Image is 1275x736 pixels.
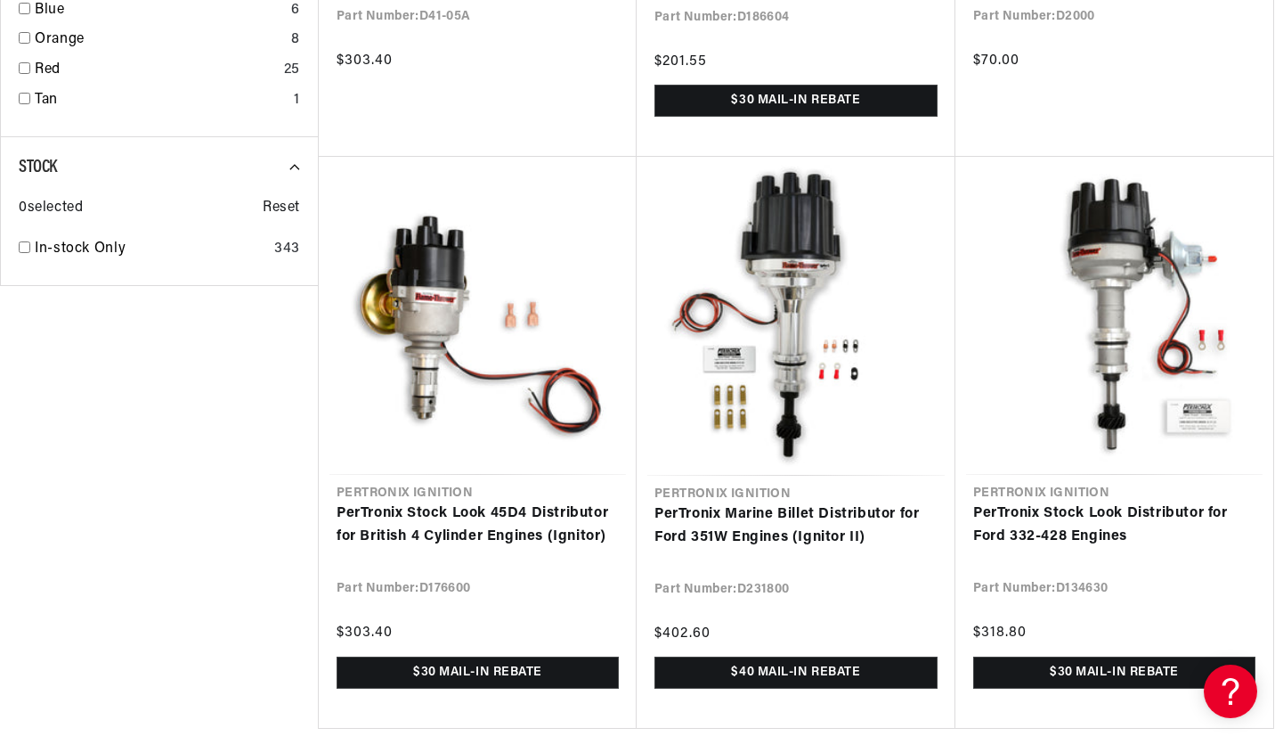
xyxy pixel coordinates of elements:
span: Reset [263,197,300,220]
div: 8 [291,29,300,52]
a: PerTronix Stock Look 45D4 Distributor for British 4 Cylinder Engines (Ignitor) [337,503,619,548]
a: Red [35,59,277,82]
a: PerTronix Marine Billet Distributor for Ford 351W Engines (Ignitor II) [654,503,938,549]
span: 0 selected [19,197,83,220]
div: 343 [274,238,300,261]
div: 1 [294,89,300,112]
div: 25 [284,59,300,82]
span: Stock [19,159,57,176]
a: Orange [35,29,284,52]
a: In-stock Only [35,238,267,261]
a: PerTronix Stock Look Distributor for Ford 332-428 Engines [973,503,1255,548]
a: Tan [35,89,287,112]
